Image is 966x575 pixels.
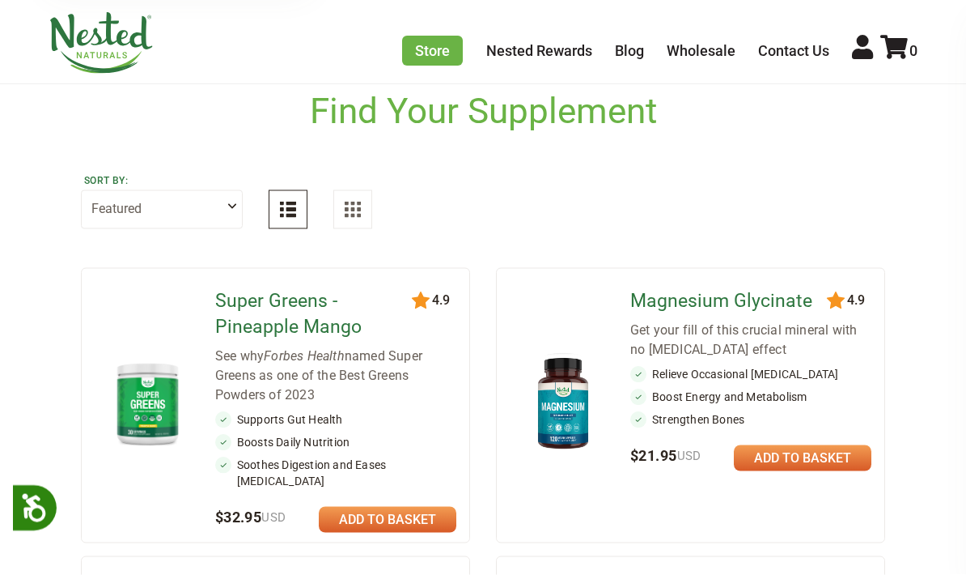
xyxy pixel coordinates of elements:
[909,42,917,59] span: 0
[49,12,154,74] img: Nested Naturals
[630,411,871,428] li: Strengthen Bones
[630,389,871,405] li: Boost Energy and Metabolism
[215,434,456,450] li: Boosts Daily Nutrition
[261,510,286,525] span: USD
[630,288,835,314] a: Magnesium Glycinate
[758,42,829,59] a: Contact Us
[84,174,239,187] label: Sort by:
[345,202,361,218] img: Grid
[523,351,604,456] img: Magnesium Glycinate
[215,288,420,340] a: Super Greens - Pineapple Mango
[215,509,286,526] span: $32.95
[486,42,592,59] a: Nested Rewards
[880,42,917,59] a: 0
[630,321,871,360] div: Get your fill of this crucial mineral with no [MEDICAL_DATA] effect
[677,449,701,463] span: USD
[615,42,644,59] a: Blog
[108,357,189,450] img: Super Greens - Pineapple Mango
[215,457,456,489] li: Soothes Digestion and Eases [MEDICAL_DATA]
[264,348,345,364] em: Forbes Health
[310,91,657,132] h1: Find Your Supplement
[215,411,456,428] li: Supports Gut Health
[280,202,296,218] img: List
[630,366,871,382] li: Relieve Occasional [MEDICAL_DATA]
[402,36,463,66] a: Store
[215,347,456,405] div: See why named Super Greens as one of the Best Greens Powders of 2023
[630,447,701,464] span: $21.95
[667,42,735,59] a: Wholesale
